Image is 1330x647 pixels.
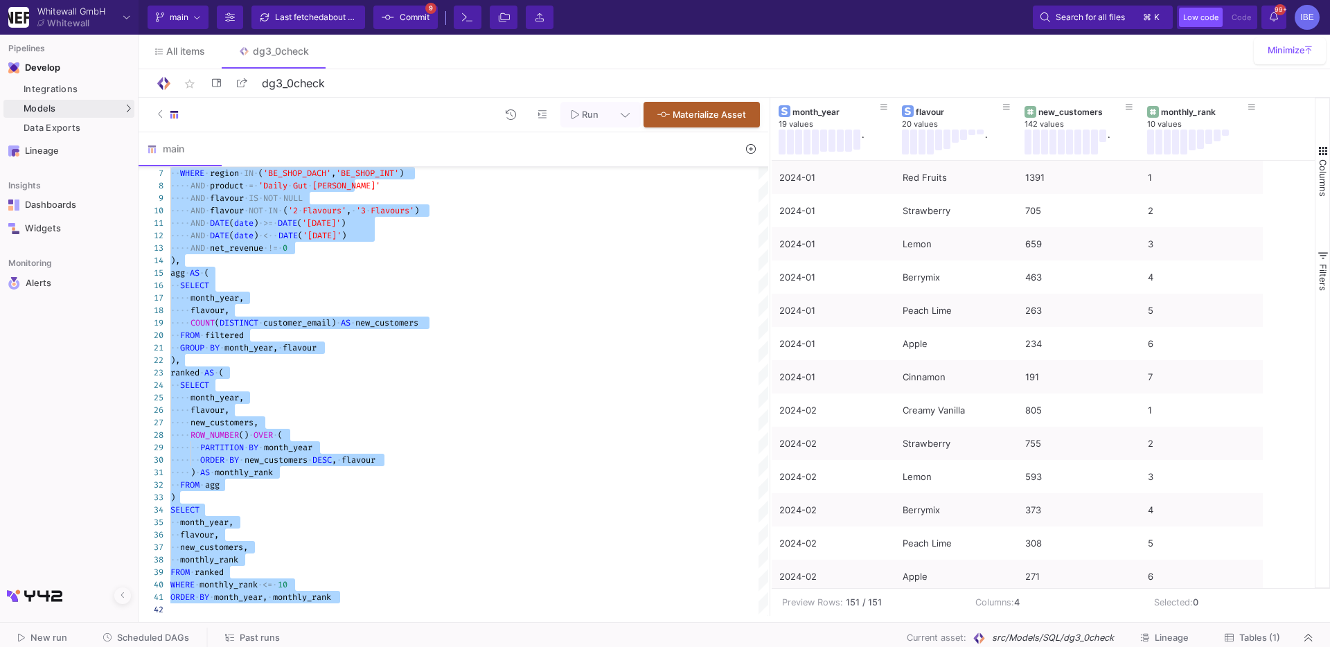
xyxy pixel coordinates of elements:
div: 10 [139,204,163,217]
span: () [239,429,249,441]
span: AS [190,267,199,278]
mat-expansion-panel-header: Navigation iconDevelop [3,57,134,79]
div: 805 [1025,394,1133,427]
span: ···· [170,217,190,229]
div: 2024-01 [779,361,887,393]
span: ( [278,429,283,441]
span: · [254,167,258,179]
span: ···· [170,391,190,404]
div: 2024-01 [779,261,887,294]
span: BY [229,454,239,466]
span: ···· [170,454,190,466]
span: ·· [190,441,200,454]
span: flavour, [190,405,229,416]
img: Tab icon [238,46,250,57]
span: · [278,342,283,354]
span: ) [254,218,258,229]
div: 24 [139,379,163,391]
span: ( [204,267,209,278]
span: ) [341,218,346,229]
span: = [249,180,254,191]
div: . [985,130,987,154]
span: Tables (1) [1239,632,1280,643]
span: · [244,192,249,204]
span: ranked [170,367,199,378]
img: Navigation icon [8,223,19,234]
span: · [205,204,210,217]
span: AND [190,180,205,191]
span: net_revenue [210,242,263,254]
div: Creamy Vanilla [903,394,1010,427]
span: new_customers, [190,417,258,428]
span: · [205,217,210,229]
div: 25 [139,391,163,404]
button: Search for all files⌘k [1033,6,1173,29]
span: · [337,454,342,466]
button: Last fetchedabout 3 hours ago [251,6,365,29]
div: . [1108,130,1110,154]
span: · [205,192,210,204]
span: · [308,454,312,466]
span: filtered [205,330,244,341]
span: ···· [170,317,190,329]
span: · [204,167,209,179]
div: 11 [139,217,163,229]
button: Commit [373,6,438,29]
div: 28 [139,429,163,441]
div: Data Exports [24,123,131,134]
textarea: Editor content;Press Alt+F1 for Accessibility Options. [170,603,171,616]
span: · [205,179,210,192]
div: 6 [1148,328,1255,360]
span: '[DATE]' [303,230,342,241]
span: ⌘ [1143,9,1151,26]
div: 20 values [902,119,1011,130]
div: 2024-02 [779,394,887,427]
span: ( [229,230,234,241]
div: 2024-01 [779,195,887,227]
div: Develop [25,62,46,73]
div: 705 [1025,195,1133,227]
span: · [205,242,210,254]
span: · [263,204,268,217]
span: ( [258,168,263,179]
span: ( [229,218,234,229]
span: k [1154,9,1160,26]
div: 29 [139,441,163,454]
button: main [148,6,209,29]
span: Commit [400,7,429,28]
span: NULL [283,193,303,204]
span: ), [170,255,180,266]
span: Filters [1318,264,1329,291]
span: NOT [249,205,263,216]
span: ·· [190,454,200,466]
button: 99+ [1261,6,1286,29]
span: AND [190,242,205,254]
span: 'BE_SHOP_INT' [336,168,399,179]
span: ···· [170,229,190,242]
img: SQL-Model type child icon [147,144,157,154]
span: All items [166,46,205,57]
div: 191 [1025,361,1133,393]
span: · [258,317,263,329]
div: Berrymix [903,261,1010,294]
span: customer_email) [263,317,336,328]
span: OVER [254,429,273,441]
a: Data Exports [3,119,134,137]
div: 23 [139,366,163,379]
button: Low code [1179,8,1223,27]
span: date [234,230,254,241]
span: ·· [268,229,278,242]
div: Last fetched [275,7,358,28]
img: Navigation icon [8,200,19,211]
span: SELECT [180,380,209,391]
span: , [331,168,336,179]
div: 3 [1148,228,1255,260]
span: Past runs [240,632,280,643]
span: ···· [170,429,190,441]
span: ROW_NUMBER [190,429,239,441]
span: · [224,454,229,466]
img: Navigation icon [8,145,19,157]
a: Navigation iconDashboards [3,194,134,216]
span: · [220,342,224,354]
span: ( [219,367,224,378]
